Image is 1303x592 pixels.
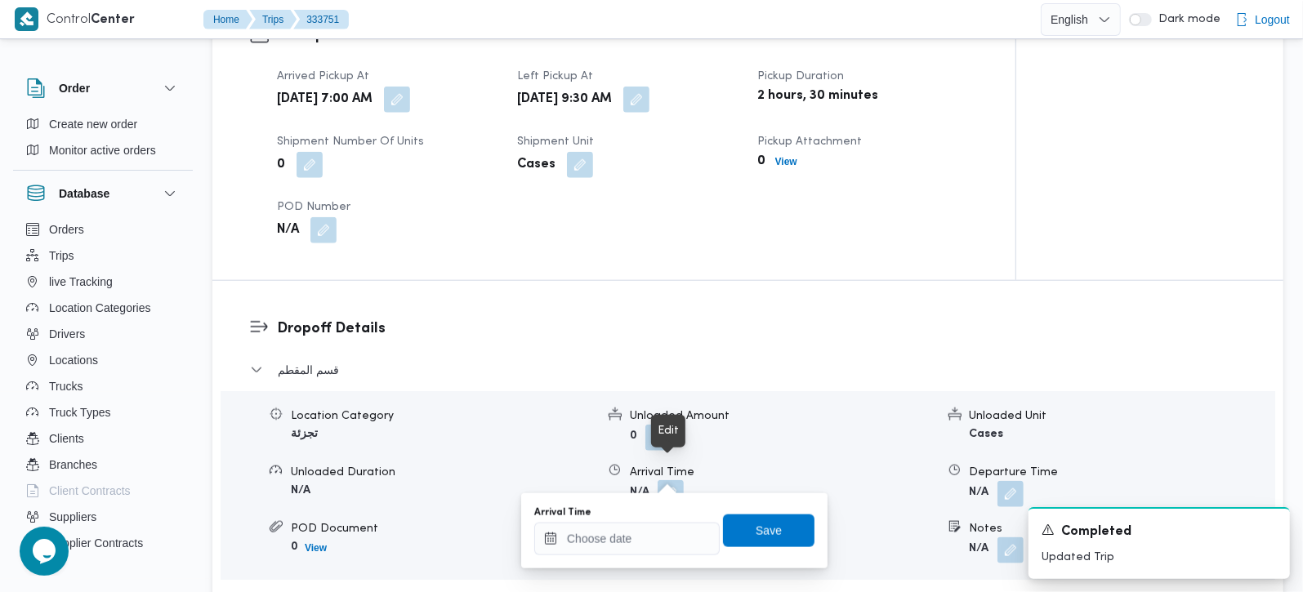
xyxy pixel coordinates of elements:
[291,429,318,439] b: تجزئة
[723,514,814,547] button: Save
[20,399,186,425] button: Truck Types
[757,71,844,82] span: Pickup Duration
[970,429,1004,439] b: Cases
[20,452,186,478] button: Branches
[49,376,83,396] span: Trucks
[20,295,186,321] button: Location Categories
[291,520,596,537] div: POD Document
[20,478,186,504] button: Client Contracts
[775,156,797,167] b: View
[517,155,556,175] b: Cases
[20,111,186,137] button: Create new order
[1229,3,1296,36] button: Logout
[49,455,97,474] span: Branches
[16,527,69,576] iframe: chat widget
[1061,523,1131,542] span: Completed
[757,136,862,147] span: Pickup Attachment
[630,431,637,442] b: 0
[49,350,98,370] span: Locations
[49,246,74,265] span: Trips
[49,298,151,318] span: Location Categories
[1042,549,1277,566] p: Updated Trip
[49,220,84,239] span: Orders
[49,429,84,448] span: Clients
[49,140,156,160] span: Monitor active orders
[298,538,333,558] button: View
[291,407,596,425] div: Location Category
[757,152,765,171] b: 0
[49,507,96,527] span: Suppliers
[630,464,935,481] div: Arrival Time
[13,216,193,570] div: Database
[277,202,350,212] span: POD Number
[658,421,679,441] div: Edit
[970,407,1274,425] div: Unloaded Unit
[20,504,186,530] button: Suppliers
[20,243,186,269] button: Trips
[293,10,349,29] button: 333751
[49,481,131,501] span: Client Contracts
[49,533,143,553] span: Supplier Contracts
[277,90,373,109] b: [DATE] 7:00 AM
[20,216,186,243] button: Orders
[49,324,85,344] span: Drivers
[970,544,989,554] b: N/A
[757,87,878,106] b: 2 hours, 30 minutes
[278,360,339,380] span: قسم المقطم
[20,269,186,295] button: live Tracking
[1042,522,1277,542] div: Notification
[20,556,186,582] button: Devices
[277,220,299,240] b: N/A
[91,14,135,26] b: Center
[630,487,649,498] b: N/A
[49,559,90,579] span: Devices
[49,403,110,422] span: Truck Types
[534,506,591,519] label: Arrival Time
[534,523,720,555] input: Press the down key to open a popover containing a calendar.
[20,321,186,347] button: Drivers
[49,272,113,292] span: live Tracking
[20,373,186,399] button: Trucks
[203,10,252,29] button: Home
[277,71,369,82] span: Arrived Pickup At
[517,90,612,109] b: [DATE] 9:30 AM
[630,407,935,425] div: Unloaded Amount
[249,10,297,29] button: Trips
[517,136,594,147] span: Shipment Unit
[277,318,1247,340] h3: Dropoff Details
[59,184,109,203] h3: Database
[20,347,186,373] button: Locations
[221,391,1275,580] div: قسم المقطم
[756,521,782,541] span: Save
[20,530,186,556] button: Supplier Contracts
[26,78,180,98] button: Order
[1152,13,1220,26] span: Dark mode
[970,487,989,498] b: N/A
[769,152,804,171] button: View
[13,111,193,170] div: Order
[291,464,596,481] div: Unloaded Duration
[277,155,285,175] b: 0
[49,114,137,134] span: Create new order
[20,425,186,452] button: Clients
[970,520,1274,537] div: Notes
[277,136,424,147] span: Shipment Number of Units
[291,541,298,552] b: 0
[305,542,327,554] b: View
[26,184,180,203] button: Database
[291,485,310,496] b: N/A
[20,137,186,163] button: Monitor active orders
[1255,10,1290,29] span: Logout
[15,7,38,31] img: X8yXhbKr1z7QwAAAABJRU5ErkJggg==
[517,71,593,82] span: Left Pickup At
[250,360,1247,380] button: قسم المقطم
[59,78,90,98] h3: Order
[970,464,1274,481] div: Departure Time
